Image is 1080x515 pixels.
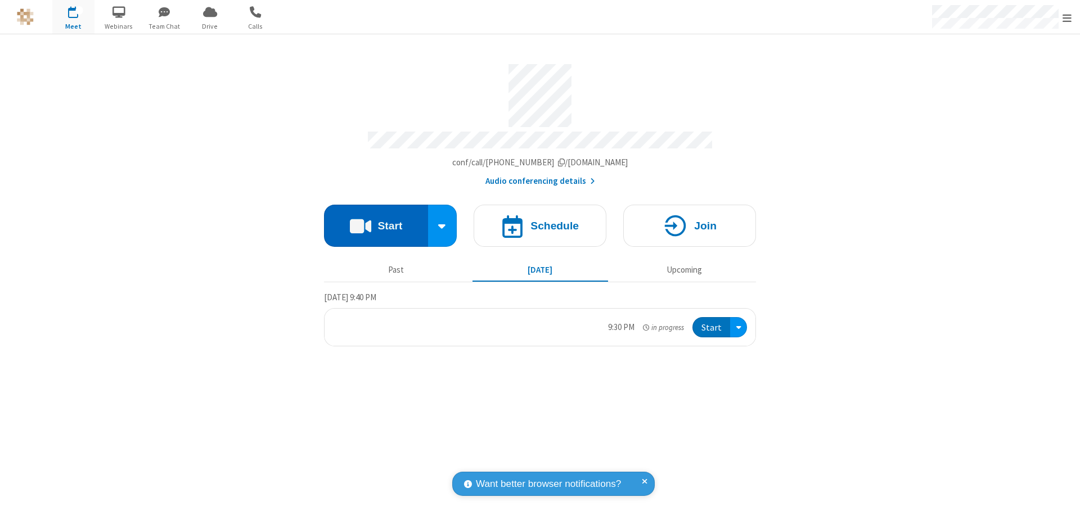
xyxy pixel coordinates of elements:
[608,321,634,334] div: 9:30 PM
[76,6,83,15] div: 1
[17,8,34,25] img: QA Selenium DO NOT DELETE OR CHANGE
[476,477,621,491] span: Want better browser notifications?
[235,21,277,31] span: Calls
[143,21,186,31] span: Team Chat
[324,56,756,188] section: Account details
[324,205,428,247] button: Start
[694,220,717,231] h4: Join
[472,259,608,281] button: [DATE]
[730,317,747,338] div: Open menu
[98,21,140,31] span: Webinars
[428,205,457,247] div: Start conference options
[643,322,684,333] em: in progress
[474,205,606,247] button: Schedule
[52,21,94,31] span: Meet
[623,205,756,247] button: Join
[452,156,628,169] button: Copy my meeting room linkCopy my meeting room link
[328,259,464,281] button: Past
[616,259,752,281] button: Upcoming
[530,220,579,231] h4: Schedule
[324,291,756,347] section: Today's Meetings
[377,220,402,231] h4: Start
[452,157,628,168] span: Copy my meeting room link
[324,292,376,302] span: [DATE] 9:40 PM
[485,175,595,188] button: Audio conferencing details
[189,21,231,31] span: Drive
[692,317,730,338] button: Start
